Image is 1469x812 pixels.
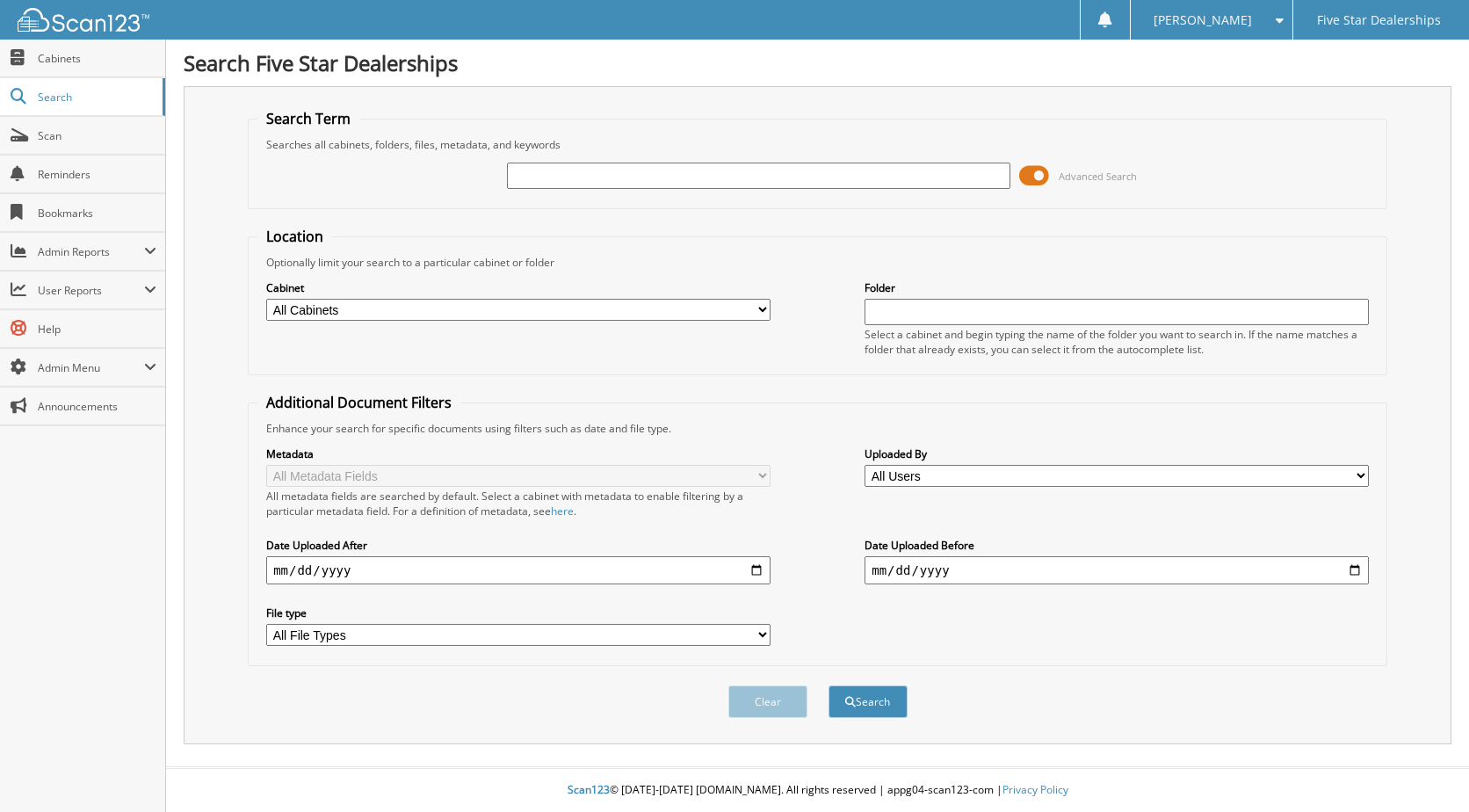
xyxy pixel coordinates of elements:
[266,489,771,518] div: All metadata fields are searched by default. Select a cabinet with metadata to enable filtering b...
[266,556,771,584] input: start
[266,446,771,461] label: Metadata
[184,48,1451,77] h1: Search Five Star Dealerships
[829,685,908,718] button: Search
[257,255,1378,270] div: Optionally limit your search to a particular cabinet or folder
[257,227,332,246] legend: Location
[1002,782,1068,797] a: Privacy Policy
[38,51,156,66] span: Cabinets
[257,109,359,128] legend: Search Term
[728,685,807,718] button: Clear
[257,421,1378,436] div: Enhance your search for specific documents using filters such as date and file type.
[38,90,154,105] span: Search
[38,322,156,337] span: Help
[865,538,1369,553] label: Date Uploaded Before
[551,504,574,518] a: here
[865,327,1369,357] div: Select a cabinet and begin typing the name of the folder you want to search in. If the name match...
[257,137,1378,152] div: Searches all cabinets, folders, files, metadata, and keywords
[568,782,610,797] span: Scan123
[38,399,156,414] span: Announcements
[1317,15,1441,25] span: Five Star Dealerships
[1059,170,1137,183] span: Advanced Search
[865,280,1369,295] label: Folder
[38,206,156,221] span: Bookmarks
[38,128,156,143] span: Scan
[1154,15,1252,25] span: [PERSON_NAME]
[38,244,144,259] span: Admin Reports
[266,538,771,553] label: Date Uploaded After
[38,283,144,298] span: User Reports
[166,769,1469,812] div: © [DATE]-[DATE] [DOMAIN_NAME]. All rights reserved | appg04-scan123-com |
[257,393,460,412] legend: Additional Document Filters
[38,360,144,375] span: Admin Menu
[865,556,1369,584] input: end
[38,167,156,182] span: Reminders
[266,280,771,295] label: Cabinet
[266,605,771,620] label: File type
[865,446,1369,461] label: Uploaded By
[18,8,149,32] img: scan123-logo-white.svg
